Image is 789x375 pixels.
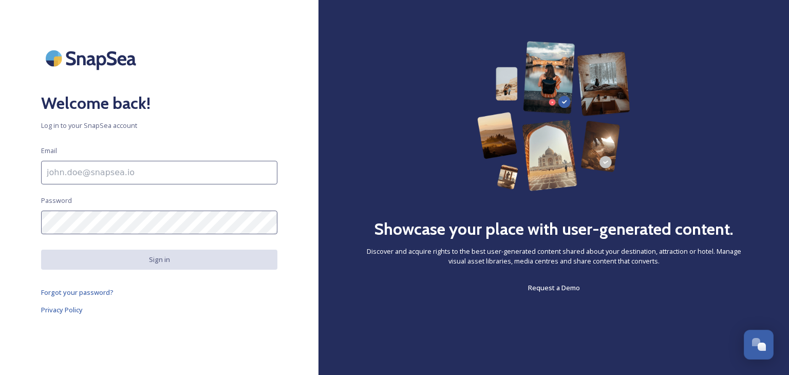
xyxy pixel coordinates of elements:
a: Forgot your password? [41,286,277,298]
input: john.doe@snapsea.io [41,161,277,184]
button: Sign in [41,250,277,270]
span: Password [41,196,72,205]
h2: Showcase your place with user-generated content. [374,217,734,241]
span: Forgot your password? [41,288,114,297]
span: Discover and acquire rights to the best user-generated content shared about your destination, att... [360,247,748,266]
span: Request a Demo [528,283,580,292]
a: Request a Demo [528,282,580,294]
img: SnapSea Logo [41,41,144,76]
a: Privacy Policy [41,304,277,316]
h2: Welcome back! [41,91,277,116]
span: Email [41,146,57,156]
span: Log in to your SnapSea account [41,121,277,130]
span: Privacy Policy [41,305,83,314]
button: Open Chat [744,330,774,360]
img: 63b42ca75bacad526042e722_Group%20154-p-800.png [477,41,630,191]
